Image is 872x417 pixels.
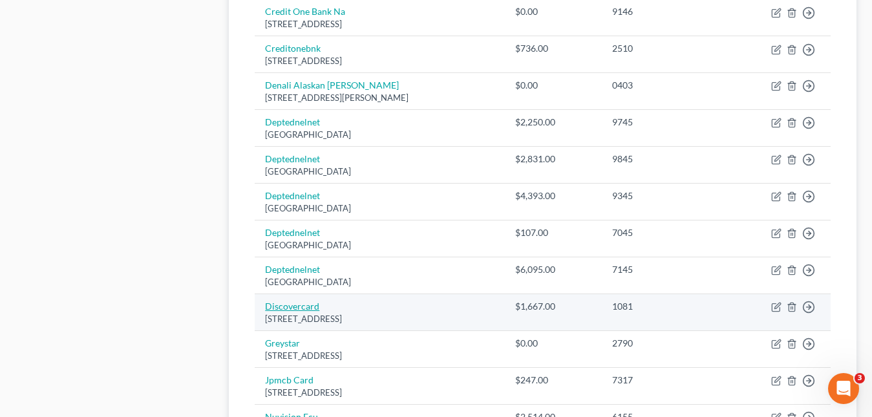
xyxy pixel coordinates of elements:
div: $0.00 [515,5,591,18]
div: [STREET_ADDRESS] [265,55,494,67]
div: 7145 [612,263,718,276]
a: Deptednelnet [265,116,320,127]
a: Deptednelnet [265,190,320,201]
div: 9845 [612,153,718,166]
a: Discovercard [265,301,319,312]
div: [GEOGRAPHIC_DATA] [265,239,494,251]
div: 9146 [612,5,718,18]
div: [STREET_ADDRESS] [265,350,494,362]
div: $0.00 [515,337,591,350]
div: $736.00 [515,42,591,55]
div: [STREET_ADDRESS] [265,313,494,325]
div: $2,250.00 [515,116,591,129]
div: 7317 [612,374,718,387]
div: [STREET_ADDRESS][PERSON_NAME] [265,92,494,104]
a: Jpmcb Card [265,374,314,385]
div: $107.00 [515,226,591,239]
div: 9345 [612,189,718,202]
div: [GEOGRAPHIC_DATA] [265,166,494,178]
span: 3 [855,373,865,383]
div: $6,095.00 [515,263,591,276]
a: Deptednelnet [265,153,320,164]
div: $1,667.00 [515,300,591,313]
div: [STREET_ADDRESS] [265,387,494,399]
div: 2790 [612,337,718,350]
div: 2510 [612,42,718,55]
a: Greystar [265,337,300,348]
a: Denali Alaskan [PERSON_NAME] [265,80,399,91]
div: [GEOGRAPHIC_DATA] [265,129,494,141]
div: $4,393.00 [515,189,591,202]
div: $2,831.00 [515,153,591,166]
div: [STREET_ADDRESS] [265,18,494,30]
a: Creditonebnk [265,43,321,54]
div: [GEOGRAPHIC_DATA] [265,202,494,215]
a: Deptednelnet [265,264,320,275]
div: 0403 [612,79,718,92]
div: 9745 [612,116,718,129]
div: $0.00 [515,79,591,92]
div: 7045 [612,226,718,239]
div: 1081 [612,300,718,313]
div: [GEOGRAPHIC_DATA] [265,276,494,288]
a: Deptednelnet [265,227,320,238]
a: Credit One Bank Na [265,6,345,17]
div: $247.00 [515,374,591,387]
iframe: Intercom live chat [828,373,859,404]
